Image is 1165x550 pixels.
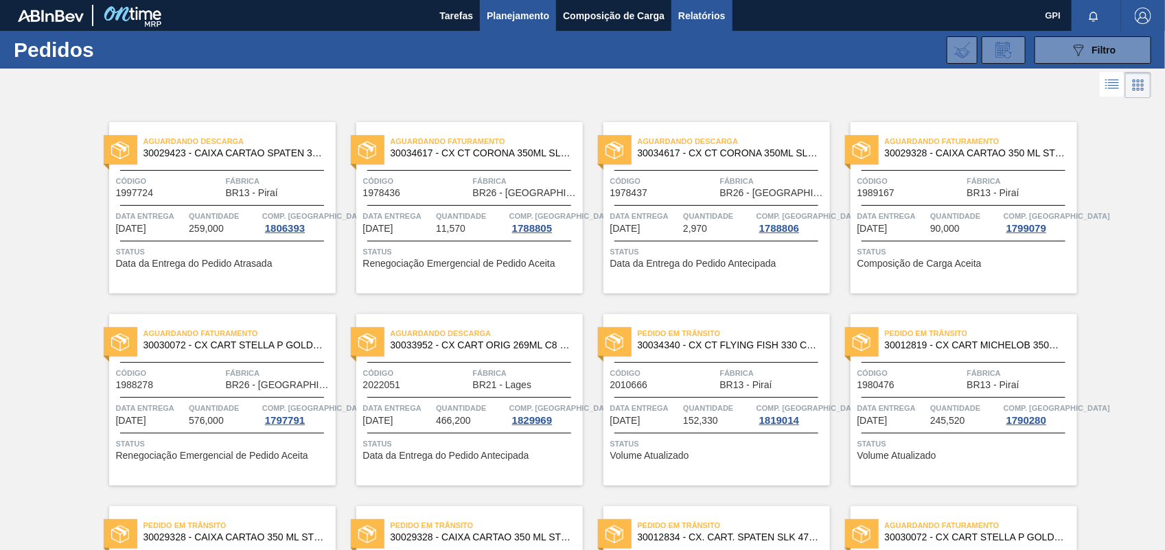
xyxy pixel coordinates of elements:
[1135,8,1151,24] img: Logout
[116,224,146,234] span: 04/08/2025
[605,525,623,543] img: status
[683,401,753,415] span: Quantidade
[830,314,1077,486] a: statusPedido em Trânsito30012819 - CX CART MICHELOB 350ML C8 429 298 GCódigo1980476FábricaBR13 - ...
[930,401,1000,415] span: Quantidade
[757,401,863,415] span: Comp. Carga
[143,340,325,350] span: 30030072 - CX CART STELLA P GOLD 330ML C6 298 NIV23
[473,188,579,198] span: BR26 - Uberlândia
[116,259,273,269] span: Data da Entrega do Pedido Atrasada
[857,366,964,380] span: Código
[610,245,827,259] span: Status
[189,401,259,415] span: Quantidade
[967,174,1074,188] span: Fábrica
[857,188,895,198] span: 1989167
[967,380,1019,390] span: BR13 - Piraí
[363,174,470,188] span: Código
[857,259,982,269] span: Composição de Carga Aceita
[982,36,1026,64] div: Solicitação de Revisão de Pedidos
[857,451,936,461] span: Volume Atualizado
[509,401,616,415] span: Comp. Carga
[336,122,583,294] a: statusAguardando Faturamento30034617 - CX CT CORONA 350ML SLEEK C8 CENTECódigo1978436FábricaBR26 ...
[189,224,224,234] span: 259,000
[116,401,186,415] span: Data entrega
[143,532,325,542] span: 30029328 - CAIXA CARTAO 350 ML STELLA PURE GOLD C08
[363,366,470,380] span: Código
[473,174,579,188] span: Fábrica
[473,380,532,390] span: BR21 - Lages
[720,174,827,188] span: Fábrica
[116,437,332,451] span: Status
[638,340,819,350] span: 30034340 - CX CT FLYING FISH 330 C6 VERDE
[583,314,830,486] a: statusPedido em Trânsito30034340 - CX CT FLYING FISH 330 C6 VERDECódigo2010666FábricaBR13 - Piraí...
[1004,401,1074,426] a: Comp. [GEOGRAPHIC_DATA]1790280
[857,174,964,188] span: Código
[605,333,623,351] img: status
[509,401,579,426] a: Comp. [GEOGRAPHIC_DATA]1829969
[720,366,827,380] span: Fábrica
[487,8,549,24] span: Planejamento
[853,525,870,543] img: status
[262,209,369,223] span: Comp. Carga
[1004,223,1049,234] div: 1799079
[189,209,259,223] span: Quantidade
[885,518,1077,532] span: Aguardando Faturamento
[885,134,1077,148] span: Aguardando Faturamento
[226,366,332,380] span: Fábrica
[262,401,332,426] a: Comp. [GEOGRAPHIC_DATA]1797791
[89,122,336,294] a: statusAguardando Descarga30029423 - CAIXA CARTAO SPATEN 330 C6 429Código1997724FábricaBR13 - Pira...
[885,532,1066,542] span: 30030072 - CX CART STELLA P GOLD 330ML C6 298 NIV23
[638,134,830,148] span: Aguardando Descarga
[391,340,572,350] span: 30033952 - CX CART ORIG 269ML C8 GPI NIV24
[610,437,827,451] span: Status
[1004,209,1110,223] span: Comp. Carga
[18,10,84,22] img: TNhmsLtSVTkK8tSr43FrP2fwEKptu5GPRR3wAAAABJRU5ErkJggg==
[857,416,888,426] span: 05/09/2025
[830,122,1077,294] a: statusAguardando Faturamento30029328 - CAIXA CARTAO 350 ML STELLA PURE GOLD C08Código1989167Fábri...
[143,518,336,532] span: Pedido em Trânsito
[262,415,308,426] div: 1797791
[111,525,129,543] img: status
[930,209,1000,223] span: Quantidade
[473,366,579,380] span: Fábrica
[610,380,648,390] span: 2010666
[436,209,506,223] span: Quantidade
[610,451,689,461] span: Volume Atualizado
[757,209,863,223] span: Comp. Carga
[143,148,325,158] span: 30029423 - CAIXA CARTAO SPATEN 330 C6 429
[610,188,648,198] span: 1978437
[358,525,376,543] img: status
[363,188,401,198] span: 1978436
[116,380,154,390] span: 1988278
[1004,401,1110,415] span: Comp. Carga
[226,380,332,390] span: BR26 - Uberlândia
[885,148,1066,158] span: 30029328 - CAIXA CARTAO 350 ML STELLA PURE GOLD C08
[885,326,1077,340] span: Pedido em Trânsito
[678,8,725,24] span: Relatórios
[436,224,465,234] span: 11,570
[116,451,308,461] span: Renegociação Emergencial de Pedido Aceita
[857,209,927,223] span: Data entrega
[1072,6,1116,25] button: Notificações
[436,401,506,415] span: Quantidade
[610,224,641,234] span: 12/08/2025
[363,245,579,259] span: Status
[509,223,555,234] div: 1788805
[583,122,830,294] a: statusAguardando Descarga30034617 - CX CT CORONA 350ML SLEEK C8 CENTECódigo1978437FábricaBR26 - [...
[638,532,819,542] span: 30012834 - CX. CART. SPATEN SLK 473ML C12 429
[262,401,369,415] span: Comp. Carga
[262,209,332,234] a: Comp. [GEOGRAPHIC_DATA]1806393
[436,416,471,426] span: 466,200
[1035,36,1151,64] button: Filtro
[610,401,680,415] span: Data entrega
[143,326,336,340] span: Aguardando Faturamento
[1092,45,1116,56] span: Filtro
[391,326,583,340] span: Aguardando Descarga
[262,223,308,234] div: 1806393
[439,8,473,24] span: Tarefas
[391,518,583,532] span: Pedido em Trânsito
[610,259,776,269] span: Data da Entrega do Pedido Antecipada
[857,380,895,390] span: 1980476
[638,326,830,340] span: Pedido em Trânsito
[363,416,393,426] span: 03/09/2025
[189,416,224,426] span: 576,000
